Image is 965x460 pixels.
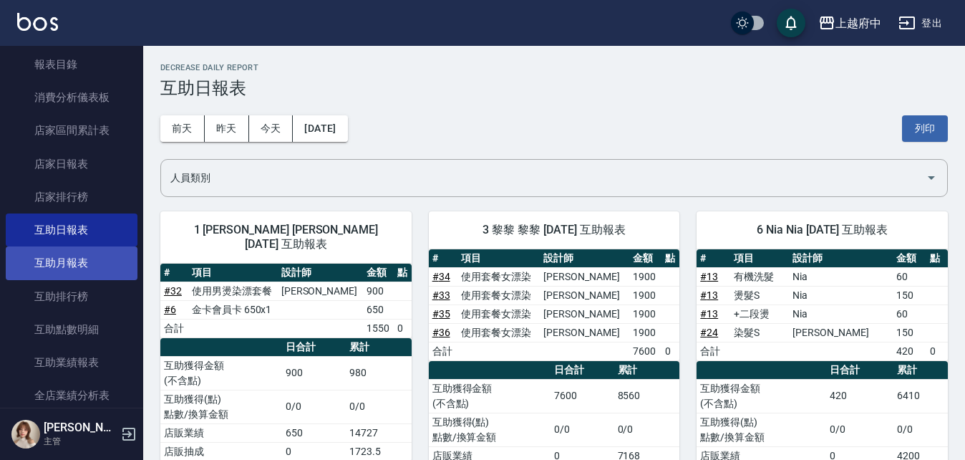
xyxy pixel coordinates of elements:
a: 店家區間累計表 [6,114,137,147]
th: 金額 [363,264,394,282]
a: 互助點數明細 [6,313,137,346]
a: 全店業績分析表 [6,379,137,412]
td: 有機洗髮 [730,267,789,286]
a: #35 [432,308,450,320]
th: 累計 [346,338,412,357]
td: 互助獲得(點) 點數/換算金額 [429,413,551,446]
td: 900 [363,282,394,300]
a: 互助排行榜 [6,280,137,313]
table: a dense table [697,249,948,361]
td: +二段燙 [730,305,789,323]
td: 使用套餐女漂染 [457,286,540,305]
th: 設計師 [540,249,629,268]
td: 8560 [614,379,680,413]
td: [PERSON_NAME] [278,282,363,300]
button: Open [920,166,943,189]
p: 主管 [44,435,117,448]
h2: Decrease Daily Report [160,63,948,72]
td: Nia [789,305,893,323]
td: 互助獲得(點) 點數/換算金額 [697,413,826,446]
td: 店販業績 [160,423,282,442]
td: 0 [394,319,412,337]
th: 日合計 [826,361,893,380]
td: 0/0 [893,413,948,446]
button: save [777,9,805,37]
td: [PERSON_NAME] [789,323,893,342]
th: 累計 [614,361,680,380]
a: #33 [432,289,450,301]
button: 列印 [902,115,948,142]
h5: [PERSON_NAME] [44,421,117,435]
td: 染髮S [730,323,789,342]
td: 合計 [697,342,730,360]
td: 0/0 [346,390,412,423]
td: 0/0 [614,413,680,446]
td: 650 [363,300,394,319]
button: 上越府中 [813,9,887,38]
td: 0/0 [551,413,614,446]
th: 日合計 [282,338,346,357]
table: a dense table [429,249,680,361]
td: 互助獲得金額 (不含點) [697,379,826,413]
input: 人員名稱 [167,166,920,191]
th: 日合計 [551,361,614,380]
td: 使用套餐女漂染 [457,323,540,342]
th: 點 [661,249,680,268]
div: 上越府中 [835,14,881,32]
span: 6 Nia Nia [DATE] 互助報表 [714,223,931,237]
td: 使用套餐女漂染 [457,305,540,323]
a: 店家日報表 [6,148,137,181]
td: 合計 [160,319,188,337]
td: 使用男燙染漂套餐 [188,282,278,300]
td: 60 [893,305,926,323]
td: 燙髮S [730,286,789,305]
td: 650 [282,423,346,442]
td: Nia [789,286,893,305]
td: 0 [926,342,948,360]
img: Logo [17,13,58,31]
button: 今天 [249,115,294,142]
a: 互助業績報表 [6,346,137,379]
button: 前天 [160,115,205,142]
td: 420 [826,379,893,413]
th: 設計師 [789,249,893,268]
td: 1900 [629,323,661,342]
td: Nia [789,267,893,286]
td: 合計 [429,342,458,360]
a: #32 [164,285,182,297]
th: 金額 [893,249,926,268]
td: 900 [282,356,346,390]
td: 150 [893,286,926,305]
td: 使用套餐女漂染 [457,267,540,286]
td: 150 [893,323,926,342]
td: 0/0 [282,390,346,423]
th: 項目 [457,249,540,268]
td: 1900 [629,267,661,286]
td: 1900 [629,305,661,323]
td: 互助獲得(點) 點數/換算金額 [160,390,282,423]
span: 3 黎黎 黎黎 [DATE] 互助報表 [446,223,663,237]
button: 昨天 [205,115,249,142]
button: 登出 [893,10,948,37]
a: 互助月報表 [6,246,137,279]
a: 報表目錄 [6,48,137,81]
td: 6410 [893,379,948,413]
a: #6 [164,304,176,315]
th: 金額 [629,249,661,268]
th: # [160,264,188,282]
td: 7600 [629,342,661,360]
span: 1 [PERSON_NAME] [PERSON_NAME] [DATE] 互助報表 [178,223,394,251]
th: # [697,249,730,268]
a: 互助日報表 [6,214,137,246]
a: #13 [700,271,718,282]
a: 消費分析儀表板 [6,81,137,114]
td: 0/0 [826,413,893,446]
th: 累計 [893,361,948,380]
a: #24 [700,327,718,338]
th: 點 [394,264,412,282]
a: 店家排行榜 [6,181,137,214]
img: Person [11,420,40,449]
td: 0 [661,342,680,360]
th: 點 [926,249,948,268]
td: [PERSON_NAME] [540,323,629,342]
